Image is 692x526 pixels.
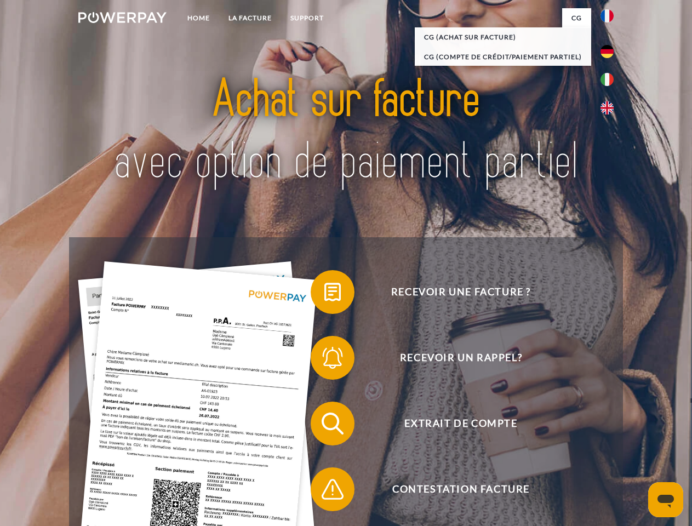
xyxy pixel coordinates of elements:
[648,482,683,517] iframe: Bouton de lancement de la fenêtre de messagerie
[319,344,346,371] img: qb_bell.svg
[562,8,591,28] a: CG
[311,467,596,511] button: Contestation Facture
[281,8,333,28] a: Support
[311,270,596,314] button: Recevoir une facture ?
[178,8,219,28] a: Home
[601,101,614,115] img: en
[78,12,167,23] img: logo-powerpay-white.svg
[319,410,346,437] img: qb_search.svg
[327,336,595,380] span: Recevoir un rappel?
[327,467,595,511] span: Contestation Facture
[311,336,596,380] button: Recevoir un rappel?
[105,53,587,210] img: title-powerpay_fr.svg
[601,73,614,86] img: it
[601,45,614,58] img: de
[311,402,596,445] button: Extrait de compte
[327,402,595,445] span: Extrait de compte
[319,476,346,503] img: qb_warning.svg
[327,270,595,314] span: Recevoir une facture ?
[319,278,346,306] img: qb_bill.svg
[601,9,614,22] img: fr
[415,27,591,47] a: CG (achat sur facture)
[415,47,591,67] a: CG (Compte de crédit/paiement partiel)
[219,8,281,28] a: LA FACTURE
